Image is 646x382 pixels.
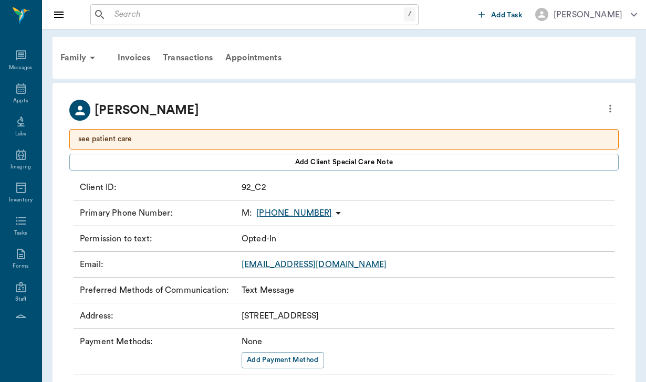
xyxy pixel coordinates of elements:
p: Permission to text : [80,232,237,245]
div: Messages [9,64,33,72]
div: Tasks [14,229,27,237]
a: Appointments [219,45,288,70]
p: Text Message [242,284,294,296]
p: Address : [80,310,237,322]
div: Forms [13,262,28,270]
a: [EMAIL_ADDRESS][DOMAIN_NAME] [242,260,387,269]
p: Preferred Methods of Communication : [80,284,237,296]
button: Close drawer [48,4,69,25]
p: see patient care [78,134,610,145]
div: Inventory [9,196,33,204]
div: Labs [15,130,26,138]
div: [PERSON_NAME] [554,8,622,21]
a: Invoices [111,45,157,70]
iframe: Intercom live chat [11,346,36,372]
div: Appts [13,97,28,105]
button: more [602,100,619,118]
p: Client ID : [80,181,237,194]
span: Add client Special Care Note [295,156,393,168]
p: Opted-In [242,232,276,245]
p: 92_C2 [242,181,266,194]
div: Family [54,45,105,70]
button: Add client Special Care Note [69,154,619,171]
p: [PHONE_NUMBER] [256,207,332,219]
span: M : [242,207,252,219]
div: Staff [15,295,26,303]
p: Payment Methods : [80,335,237,368]
button: [PERSON_NAME] [527,5,645,24]
button: Add Task [474,5,527,24]
p: None [242,335,324,348]
p: Primary Phone Number : [80,207,237,219]
a: Transactions [157,45,219,70]
p: Email : [80,258,237,271]
button: Add Payment Method [242,352,324,368]
div: Imaging [11,163,31,171]
p: [STREET_ADDRESS] [242,310,319,322]
input: Search [110,7,404,22]
p: [PERSON_NAME] [95,101,199,120]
